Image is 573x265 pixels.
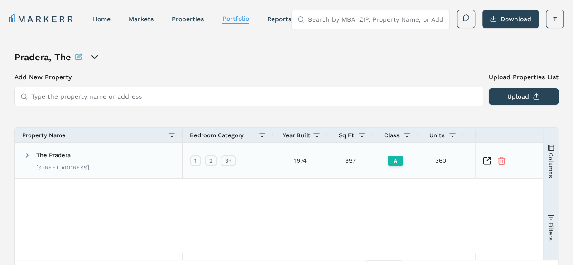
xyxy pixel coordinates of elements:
span: Property Name [22,132,66,139]
a: MARKERR [9,13,75,25]
span: The Pradera [36,152,71,159]
button: Rename this portfolio [75,51,82,63]
a: Portfolio [222,15,249,22]
span: Year Built [283,132,311,139]
input: Type the property name or address [31,87,477,106]
div: 3+ [221,155,236,166]
div: [STREET_ADDRESS] [36,164,89,171]
h1: Pradera, The [14,51,71,63]
div: 2 [205,155,217,166]
span: T [553,14,557,24]
button: open portfolio options [89,52,100,63]
span: Sq Ft [339,132,354,139]
span: Filters [547,222,554,240]
a: markets [129,15,154,23]
button: Upload [489,88,559,105]
div: 1974 [273,143,327,178]
a: Inspect Comparable [482,156,491,165]
a: properties [172,15,204,23]
div: 1 [190,155,201,166]
button: T [546,10,564,28]
button: Remove Property From Portfolio [497,156,506,165]
div: $1,816 [463,143,509,178]
span: Class [384,132,400,139]
div: 997 [327,143,373,178]
input: Search by MSA, ZIP, Property Name, or Address [308,10,444,29]
span: Units [429,132,445,139]
div: A [388,156,403,166]
span: Bedroom Category [190,132,244,139]
label: Upload Properties List [489,72,559,82]
span: Columns [547,152,554,178]
a: home [93,15,111,23]
div: 360 [418,143,463,178]
button: Download [482,10,539,28]
h3: Add New Property [14,72,483,82]
a: reports [267,15,291,23]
